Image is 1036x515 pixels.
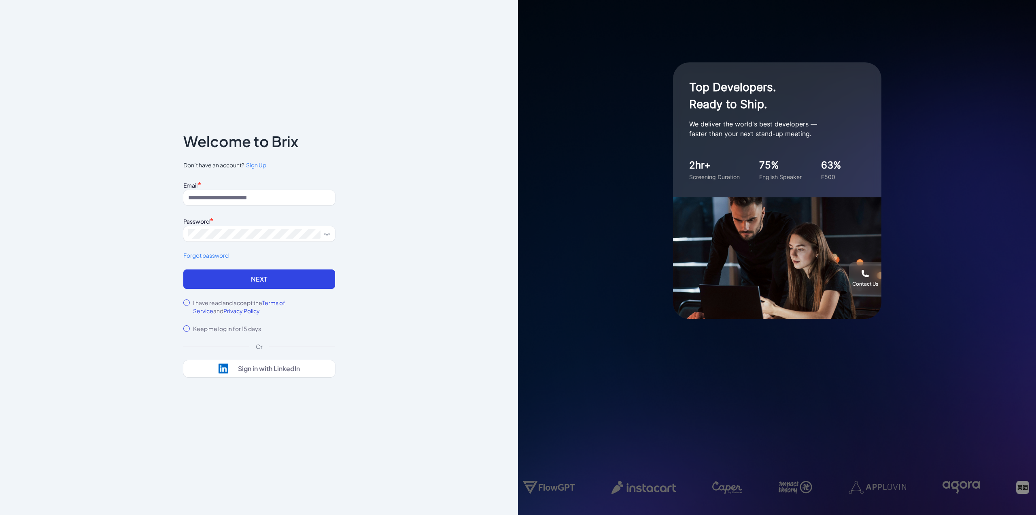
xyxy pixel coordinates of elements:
[183,251,335,260] a: Forgot password
[183,161,335,169] span: Don’t have an account?
[821,158,841,173] div: 63%
[183,360,335,377] button: Sign in with LinkedIn
[238,365,300,373] div: Sign in with LinkedIn
[183,218,210,225] label: Password
[821,173,841,181] div: F500
[689,173,740,181] div: Screening Duration
[689,119,851,139] p: We deliver the world's best developers — faster than your next stand-up meeting.
[183,135,298,148] p: Welcome to Brix
[244,161,266,169] a: Sign Up
[849,262,881,295] button: Contact Us
[689,158,740,173] div: 2hr+
[183,269,335,289] button: Next
[193,325,261,333] label: Keep me log in for 15 days
[246,161,266,169] span: Sign Up
[223,307,260,314] span: Privacy Policy
[193,299,285,314] span: Terms of Service
[759,158,802,173] div: 75%
[183,182,197,189] label: Email
[249,342,269,350] div: Or
[193,299,335,315] label: I have read and accept the and
[852,281,878,287] div: Contact Us
[759,173,802,181] div: English Speaker
[689,79,851,113] h1: Top Developers. Ready to Ship.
